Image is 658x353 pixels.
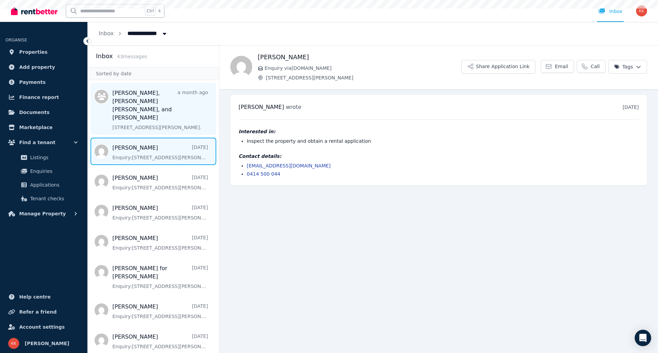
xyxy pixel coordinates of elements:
a: Help centre [5,290,82,304]
a: Call [577,60,606,73]
span: Tenant checks [30,194,76,203]
span: Documents [19,108,50,116]
span: k [158,8,161,14]
a: Properties [5,45,82,59]
a: Inbox [99,30,114,37]
span: [STREET_ADDRESS][PERSON_NAME] [266,74,461,81]
a: Email [541,60,574,73]
span: Finance report [19,93,59,101]
span: Add property [19,63,55,71]
img: Kiran Kumar [8,338,19,349]
a: [PERSON_NAME][DATE]Enquiry:[STREET_ADDRESS][PERSON_NAME]. [112,204,208,221]
time: [DATE] [623,104,639,110]
a: Enquiries [8,164,79,178]
span: Ctrl [145,7,156,15]
span: Email [555,63,568,70]
span: wrote [286,104,301,110]
a: Account settings [5,320,82,334]
span: Refer a friend [19,308,57,316]
button: Share Application Link [461,60,535,74]
a: [EMAIL_ADDRESS][DOMAIN_NAME] [247,163,331,168]
a: [PERSON_NAME][DATE]Enquiry:[STREET_ADDRESS][PERSON_NAME]. [112,144,208,161]
img: Kiran Kumar [636,5,647,16]
a: Payments [5,75,82,89]
li: Inspect the property and obtain a rental application [247,138,639,144]
a: Applications [8,178,79,192]
span: Listings [30,153,76,162]
span: Marketplace [19,123,52,131]
span: Call [591,63,600,70]
a: Add property [5,60,82,74]
h2: Inbox [96,51,113,61]
h4: Interested in: [239,128,639,135]
nav: Breadcrumb [88,22,179,45]
button: Tags [608,60,647,74]
h4: Contact details: [239,153,639,160]
img: Davinder Singh [230,56,252,78]
button: Manage Property [5,207,82,220]
span: 43 message s [117,54,147,59]
button: Find a tenant [5,136,82,149]
span: Properties [19,48,48,56]
div: Open Intercom Messenger [635,330,651,346]
a: [PERSON_NAME][DATE]Enquiry:[STREET_ADDRESS][PERSON_NAME]. [112,234,208,251]
span: Enquiries [30,167,76,175]
img: RentBetter [11,6,58,16]
a: Tenant checks [8,192,79,205]
div: Sorted by date [88,67,219,80]
a: [PERSON_NAME], [PERSON_NAME] [PERSON_NAME], and [PERSON_NAME]a month ago[STREET_ADDRESS][PERSON_N... [112,89,208,131]
a: [PERSON_NAME][DATE]Enquiry:[STREET_ADDRESS][PERSON_NAME]. [112,303,208,320]
a: Listings [8,151,79,164]
span: Manage Property [19,210,66,218]
a: [PERSON_NAME][DATE]Enquiry:[STREET_ADDRESS][PERSON_NAME]. [112,333,208,350]
div: Inbox [598,8,622,15]
span: Payments [19,78,46,86]
span: Applications [30,181,76,189]
a: 0414 500 044 [247,171,280,177]
span: Find a tenant [19,138,56,147]
a: [PERSON_NAME] for [PERSON_NAME][DATE]Enquiry:[STREET_ADDRESS][PERSON_NAME]. [112,264,208,290]
span: [PERSON_NAME] [25,339,69,348]
span: Help centre [19,293,51,301]
span: Enquiry via [DOMAIN_NAME] [265,65,461,72]
span: ORGANISE [5,38,27,42]
a: Documents [5,105,82,119]
a: Marketplace [5,121,82,134]
span: Tags [614,63,633,70]
a: [PERSON_NAME][DATE]Enquiry:[STREET_ADDRESS][PERSON_NAME]. [112,174,208,191]
span: [PERSON_NAME] [239,104,284,110]
a: Refer a friend [5,305,82,319]
h1: [PERSON_NAME] [258,52,461,62]
a: Finance report [5,90,82,104]
span: Account settings [19,323,65,331]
